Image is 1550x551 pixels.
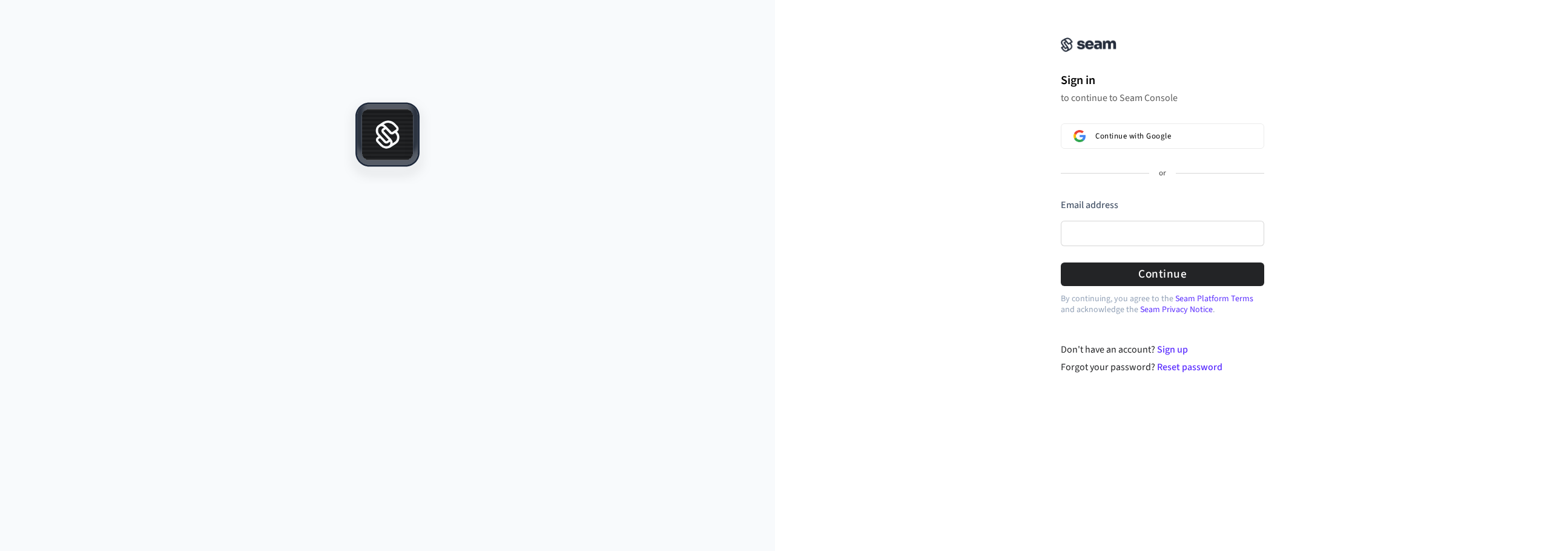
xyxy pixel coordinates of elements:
p: to continue to Seam Console [1061,92,1264,104]
h1: Sign in [1061,71,1264,90]
a: Seam Privacy Notice [1140,304,1213,316]
img: Sign in with Google [1073,130,1086,142]
button: Continue [1061,262,1264,286]
a: Sign up [1157,343,1188,356]
button: Sign in with GoogleContinue with Google [1061,123,1264,149]
div: Forgot your password? [1061,360,1265,374]
p: By continuing, you agree to the and acknowledge the . [1061,293,1264,315]
span: Continue with Google [1095,131,1171,141]
img: Seam Console [1061,37,1116,52]
a: Reset password [1157,360,1222,374]
label: Email address [1061,198,1118,212]
a: Seam Platform Terms [1175,293,1253,305]
div: Don't have an account? [1061,342,1265,357]
p: or [1159,168,1166,179]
